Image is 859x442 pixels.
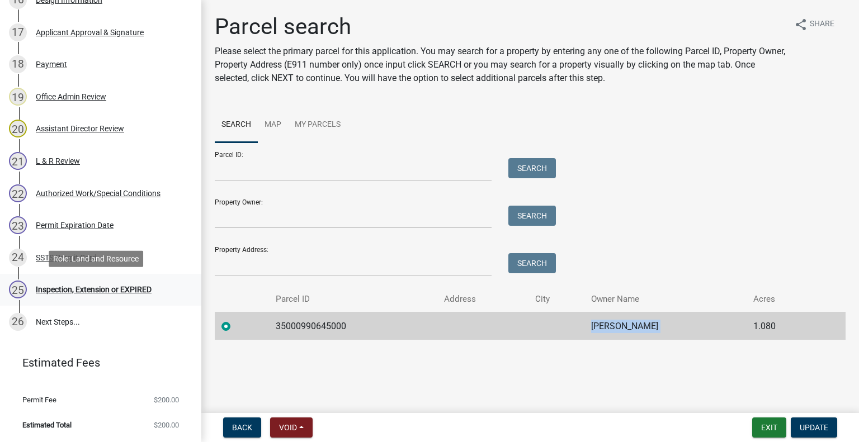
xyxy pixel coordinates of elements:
div: Permit Expiration Date [36,221,114,229]
td: 35000990645000 [269,312,438,340]
div: 23 [9,216,27,234]
div: L & R Review [36,157,80,165]
div: 18 [9,55,27,73]
div: 26 [9,313,27,331]
div: 20 [9,120,27,137]
span: $200.00 [154,421,179,429]
div: Assistant Director Review [36,125,124,132]
div: Office Admin Review [36,93,106,101]
td: [PERSON_NAME] [584,312,747,340]
h1: Parcel search [215,13,785,40]
div: Payment [36,60,67,68]
div: 21 [9,152,27,170]
a: Map [258,107,288,143]
div: 22 [9,184,27,202]
div: SSTS Permit Card [36,254,97,262]
div: Authorized Work/Special Conditions [36,189,161,197]
th: Parcel ID [269,286,438,312]
div: Role: Land and Resource [49,250,143,267]
div: 17 [9,23,27,41]
th: City [528,286,585,312]
i: share [794,18,808,31]
button: Search [508,206,556,226]
button: Update [791,417,837,438]
span: Permit Fee [22,396,56,403]
button: Exit [752,417,786,438]
div: Applicant Approval & Signature [36,28,144,36]
button: Search [508,158,556,178]
a: My Parcels [288,107,347,143]
span: Update [800,423,828,432]
span: Share [810,18,834,31]
button: Void [270,417,313,438]
th: Address [437,286,528,312]
a: Estimated Fees [9,351,183,374]
div: 25 [9,281,27,298]
div: 24 [9,249,27,267]
button: shareShare [785,13,843,35]
div: 19 [9,88,27,106]
a: Search [215,107,258,143]
p: Please select the primary parcel for this application. You may search for a property by entering ... [215,45,785,85]
span: Back [232,423,252,432]
span: Estimated Total [22,421,72,429]
th: Acres [747,286,819,312]
span: Void [279,423,297,432]
button: Search [508,253,556,273]
td: 1.080 [747,312,819,340]
button: Back [223,417,261,438]
span: $200.00 [154,396,179,403]
th: Owner Name [584,286,747,312]
div: Inspection, Extension or EXPIRED [36,286,152,293]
